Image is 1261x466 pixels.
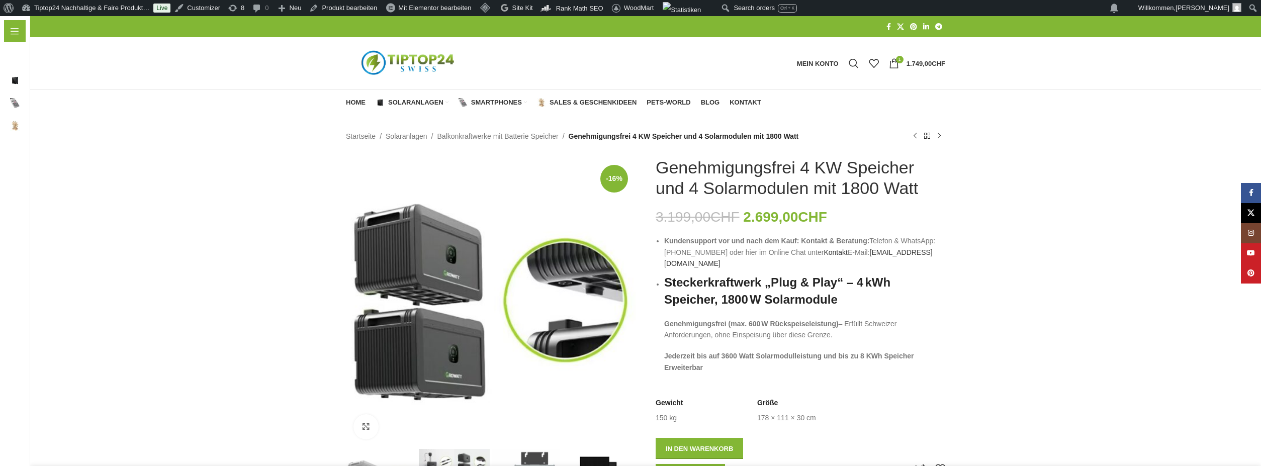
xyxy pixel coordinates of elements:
[1241,203,1261,223] a: X Social Link
[883,20,894,34] a: Facebook Social Link
[757,398,778,408] span: Größe
[656,209,740,225] bdi: 3.199,00
[907,20,920,34] a: Pinterest Social Link
[153,4,170,13] a: Live
[701,92,720,113] a: Blog
[920,20,932,34] a: LinkedIn Social Link
[647,92,690,113] a: Pets-World
[664,248,933,267] a: [EMAIL_ADDRESS][DOMAIN_NAME]
[656,398,945,423] table: Produktdetails
[346,131,376,142] a: Startseite
[537,98,546,107] img: Sales & Geschenkideen
[537,92,637,113] a: Sales & Geschenkideen
[1241,243,1261,263] a: YouTube Social Link
[701,99,720,107] span: Blog
[792,53,844,73] a: Mein Konto
[512,4,533,12] span: Site Kit
[884,53,950,73] a: 1 1.749,00CHF
[909,130,921,142] a: Vorheriges Produkt
[471,99,522,107] span: Smartphones
[386,131,427,142] a: Solaranlagen
[1241,183,1261,203] a: Facebook Social Link
[664,320,839,328] strong: Genehmigungsfrei (max. 600 W Rückspeiseleistung)
[647,99,690,107] span: Pets-World
[376,92,448,113] a: Solaranlagen
[656,438,743,459] button: In den Warenkorb
[459,92,527,113] a: Smartphones
[780,6,794,11] span: Ctrl + K
[346,92,366,113] a: Home
[932,20,945,34] a: Telegram Social Link
[1241,263,1261,284] a: Pinterest Social Link
[600,165,628,193] span: -16%
[864,53,884,73] div: Meine Wunschliste
[550,99,637,107] span: Sales & Geschenkideen
[346,99,366,107] span: Home
[844,53,864,73] a: Suche
[907,60,945,67] bdi: 1.749,00
[664,274,945,308] h2: Steckerkraftwerk „Plug & Play“ – 4 kWh Speicher, 1800 W Solarmodule
[824,248,847,256] a: Kontakt
[398,4,471,12] span: Mit Elementor bearbeiten
[896,56,904,63] span: 1
[376,98,385,107] img: Solaranlagen
[664,235,945,269] li: Telefon & WhatsApp: [PHONE_NUMBER] oder hier im Online Chat unter E-Mail:
[656,413,677,423] td: 150 kg
[346,157,636,447] img: Noah_Growatt_2000_2
[656,157,945,199] h1: Genehmigungsfrei 4 KW Speicher und 4 Solarmodulen mit 1800 Watt
[757,413,816,423] td: 178 × 111 × 30 cm
[663,2,701,18] img: Aufrufe der letzten 48 Stunden. Klicke hier für weitere Jetpack-Statistiken.
[346,59,472,67] a: Logo der Website
[801,237,869,245] strong: Kontakt & Beratung:
[710,209,740,225] span: CHF
[569,131,799,142] span: Genehmigungsfrei 4 KW Speicher und 4 Solarmodulen mit 1800 Watt
[388,99,443,107] span: Solaranlagen
[346,131,798,142] nav: Breadcrumb
[894,20,907,34] a: X Social Link
[656,398,683,408] span: Gewicht
[556,5,603,12] span: Rank Math SEO
[437,131,558,142] a: Balkonkraftwerke mit Batterie Speicher
[798,209,827,225] span: CHF
[933,130,945,142] a: Nächstes Produkt
[664,352,914,371] b: Jederzeit bis auf 3600 Watt Solarmodulleistung und bis zu 8 KWh Speicher Erweiterbar
[1176,4,1229,12] span: [PERSON_NAME]
[730,92,761,113] a: Kontakt
[743,209,827,225] bdi: 2.699,00
[932,60,945,67] span: CHF
[797,60,839,67] span: Mein Konto
[664,237,799,245] strong: Kundensupport vor und nach dem Kauf:
[664,318,945,341] p: – Erfüllt Schweizer Anforderungen, ohne Einspeisung über diese Grenze.
[459,98,468,107] img: Smartphones
[341,92,766,113] div: Hauptnavigation
[1241,223,1261,243] a: Instagram Social Link
[730,99,761,107] span: Kontakt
